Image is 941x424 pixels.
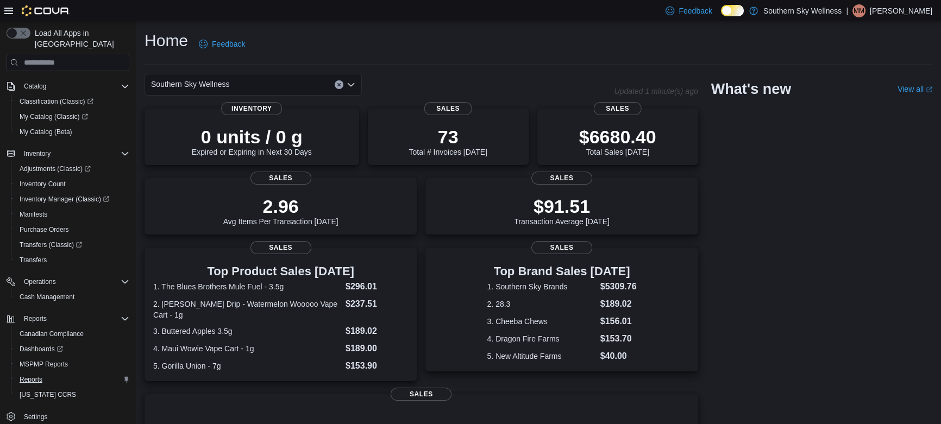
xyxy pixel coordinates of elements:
span: My Catalog (Beta) [20,128,72,136]
div: Meredith Mcknight [852,4,865,17]
span: Catalog [24,82,46,91]
span: Cash Management [20,293,74,301]
span: Dashboards [15,343,129,356]
span: Feedback [212,39,245,49]
span: Sales [250,172,311,185]
span: Purchase Orders [15,223,129,236]
button: Operations [2,274,134,289]
span: Sales [593,102,642,115]
span: Transfers (Classic) [20,241,82,249]
h1: Home [145,30,188,52]
dt: 3. Buttered Apples 3.5g [153,326,341,337]
button: Clear input [335,80,343,89]
a: Cash Management [15,290,79,303]
dt: 3. Cheeba Chews [487,316,595,327]
a: View allExternal link [898,85,932,93]
dt: 4. Maui Wowie Vape Cart - 1g [153,343,341,354]
a: MSPMP Reports [15,358,72,371]
span: Operations [20,275,129,288]
span: MM [854,4,864,17]
button: Manifests [11,207,134,222]
span: Catalog [20,80,129,93]
span: My Catalog (Classic) [15,110,129,123]
span: Southern Sky Wellness [151,78,229,91]
span: Inventory [221,102,282,115]
dt: 4. Dragon Fire Farms [487,333,595,344]
dd: $296.01 [346,280,408,293]
div: Avg Items Per Transaction [DATE] [223,195,338,226]
span: Settings [20,410,129,423]
span: Classification (Classic) [20,97,93,106]
span: Cash Management [15,290,129,303]
span: Classification (Classic) [15,95,129,108]
button: Canadian Compliance [11,326,134,341]
span: Purchase Orders [20,225,69,234]
p: | [846,4,848,17]
span: Adjustments (Classic) [15,162,129,175]
dt: 1. Southern Sky Brands [487,281,595,292]
span: MSPMP Reports [20,360,68,369]
p: 0 units / 0 g [192,126,312,148]
dd: $40.00 [600,350,637,363]
button: Reports [2,311,134,326]
span: Canadian Compliance [15,327,129,340]
a: Manifests [15,208,52,221]
span: Inventory Manager (Classic) [20,195,109,204]
span: Sales [424,102,472,115]
span: Sales [531,241,592,254]
a: Canadian Compliance [15,327,88,340]
span: Reports [20,375,42,384]
a: Classification (Classic) [11,94,134,109]
dd: $156.01 [600,315,637,328]
svg: External link [926,86,932,93]
dt: 5. Gorilla Union - 7g [153,360,341,371]
span: Inventory [24,149,51,158]
div: Total # Invoices [DATE] [409,126,487,156]
a: Dashboards [15,343,67,356]
a: Adjustments (Classic) [15,162,95,175]
a: Adjustments (Classic) [11,161,134,176]
button: My Catalog (Beta) [11,124,134,140]
dd: $153.70 [600,332,637,345]
p: $6680.40 [579,126,656,148]
span: Sales [531,172,592,185]
div: Total Sales [DATE] [579,126,656,156]
button: MSPMP Reports [11,357,134,372]
span: MSPMP Reports [15,358,129,371]
dt: 1. The Blues Brothers Mule Fuel - 3.5g [153,281,341,292]
a: Inventory Count [15,178,70,191]
dd: $5309.76 [600,280,637,293]
span: My Catalog (Classic) [20,112,88,121]
span: Inventory [20,147,129,160]
a: Transfers (Classic) [11,237,134,252]
dt: 2. 28.3 [487,299,595,309]
p: $91.51 [514,195,610,217]
dd: $189.00 [346,342,408,355]
span: Manifests [15,208,129,221]
button: Inventory [20,147,55,160]
dd: $237.51 [346,298,408,311]
button: Reports [20,312,51,325]
span: Reports [20,312,129,325]
button: Open list of options [347,80,355,89]
div: Transaction Average [DATE] [514,195,610,226]
span: Manifests [20,210,47,219]
div: Expired or Expiring in Next 30 Days [192,126,312,156]
a: Transfers (Classic) [15,238,86,251]
h3: Top Brand Sales [DATE] [487,265,636,278]
span: Canadian Compliance [20,330,84,338]
a: Purchase Orders [15,223,73,236]
span: My Catalog (Beta) [15,125,129,138]
button: Catalog [2,79,134,94]
dd: $153.90 [346,359,408,372]
dt: 2. [PERSON_NAME] Drip - Watermelon Wooooo Vape Cart - 1g [153,299,341,320]
button: Reports [11,372,134,387]
img: Cova [22,5,70,16]
button: Inventory [2,146,134,161]
dd: $189.02 [346,325,408,338]
span: Dashboards [20,345,63,353]
a: Dashboards [11,341,134,357]
a: Transfers [15,254,51,267]
a: [US_STATE] CCRS [15,388,80,401]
